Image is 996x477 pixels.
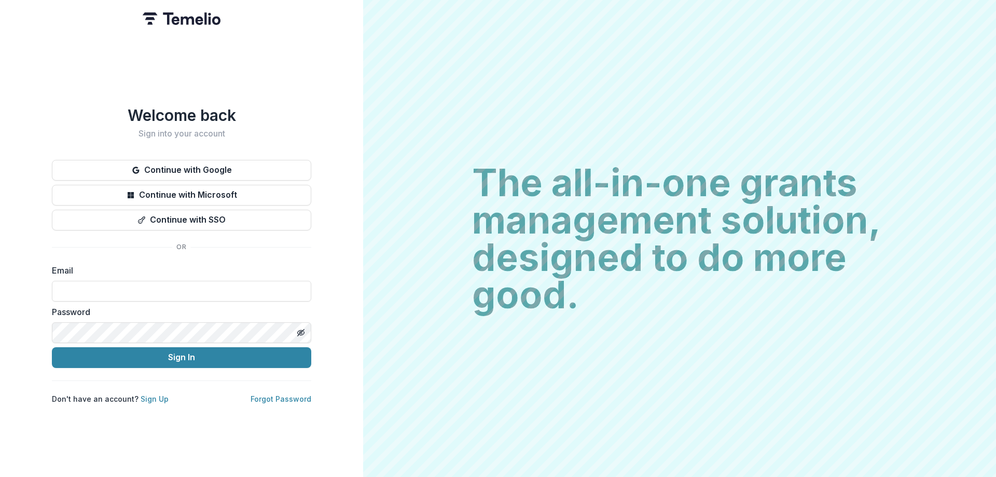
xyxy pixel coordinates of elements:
button: Continue with SSO [52,210,311,230]
label: Email [52,264,305,277]
button: Sign In [52,347,311,368]
label: Password [52,306,305,318]
img: Temelio [143,12,220,25]
button: Continue with Google [52,160,311,181]
button: Toggle password visibility [293,324,309,341]
h1: Welcome back [52,106,311,125]
p: Don't have an account? [52,393,169,404]
h2: Sign into your account [52,129,311,139]
button: Continue with Microsoft [52,185,311,206]
a: Sign Up [141,394,169,403]
a: Forgot Password [251,394,311,403]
